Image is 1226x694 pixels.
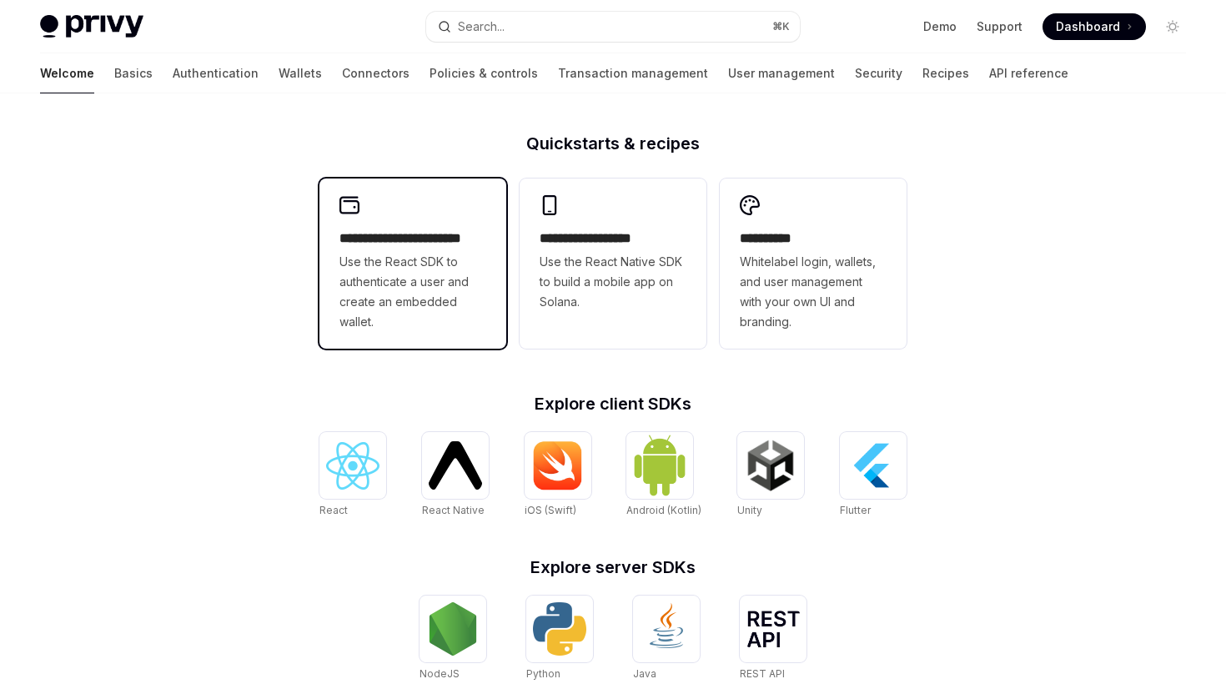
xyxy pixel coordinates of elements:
[420,596,486,682] a: NodeJSNodeJS
[626,432,701,519] a: Android (Kotlin)Android (Kotlin)
[626,504,701,516] span: Android (Kotlin)
[1056,18,1120,35] span: Dashboard
[737,432,804,519] a: UnityUnity
[526,596,593,682] a: PythonPython
[429,441,482,489] img: React Native
[525,432,591,519] a: iOS (Swift)iOS (Swift)
[922,53,969,93] a: Recipes
[633,596,700,682] a: JavaJava
[847,439,900,492] img: Flutter
[728,53,835,93] a: User management
[40,15,143,38] img: light logo
[746,611,800,647] img: REST API
[173,53,259,93] a: Authentication
[772,20,790,33] span: ⌘ K
[989,53,1068,93] a: API reference
[458,17,505,37] div: Search...
[740,252,887,332] span: Whitelabel login, wallets, and user management with your own UI and branding.
[526,667,560,680] span: Python
[319,395,907,412] h2: Explore client SDKs
[114,53,153,93] a: Basics
[633,667,656,680] span: Java
[319,504,348,516] span: React
[520,179,706,349] a: **** **** **** ***Use the React Native SDK to build a mobile app on Solana.
[1159,13,1186,40] button: Toggle dark mode
[319,135,907,152] h2: Quickstarts & recipes
[422,432,489,519] a: React NativeReact Native
[525,504,576,516] span: iOS (Swift)
[326,442,379,490] img: React
[319,432,386,519] a: ReactReact
[923,18,957,35] a: Demo
[426,602,480,656] img: NodeJS
[558,53,708,93] a: Transaction management
[737,504,762,516] span: Unity
[40,53,94,93] a: Welcome
[319,559,907,576] h2: Explore server SDKs
[740,596,806,682] a: REST APIREST API
[744,439,797,492] img: Unity
[640,602,693,656] img: Java
[533,602,586,656] img: Python
[279,53,322,93] a: Wallets
[339,252,486,332] span: Use the React SDK to authenticate a user and create an embedded wallet.
[740,667,785,680] span: REST API
[430,53,538,93] a: Policies & controls
[422,504,485,516] span: React Native
[540,252,686,312] span: Use the React Native SDK to build a mobile app on Solana.
[855,53,902,93] a: Security
[420,667,460,680] span: NodeJS
[531,440,585,490] img: iOS (Swift)
[977,18,1023,35] a: Support
[426,12,799,42] button: Search...⌘K
[633,434,686,496] img: Android (Kotlin)
[720,179,907,349] a: **** *****Whitelabel login, wallets, and user management with your own UI and branding.
[840,432,907,519] a: FlutterFlutter
[840,504,871,516] span: Flutter
[1043,13,1146,40] a: Dashboard
[342,53,410,93] a: Connectors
